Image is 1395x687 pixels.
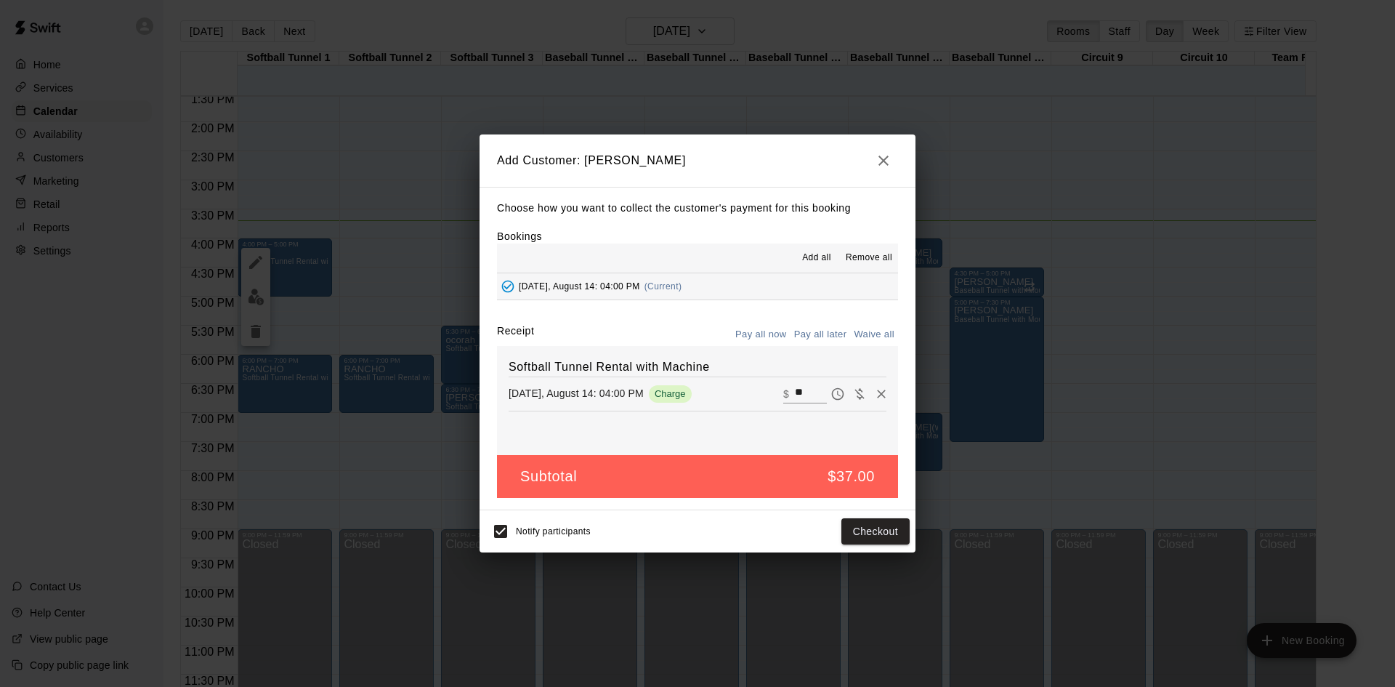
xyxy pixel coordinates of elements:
[849,387,870,399] span: Waive payment
[841,518,910,545] button: Checkout
[516,526,591,537] span: Notify participants
[790,324,851,346] button: Pay all later
[497,273,898,300] button: Added - Collect Payment[DATE], August 14: 04:00 PM(Current)
[649,388,692,399] span: Charge
[509,358,886,377] h6: Softball Tunnel Rental with Machine
[802,251,831,265] span: Add all
[846,251,892,265] span: Remove all
[732,324,790,346] button: Pay all now
[497,276,519,297] button: Added - Collect Payment
[644,281,682,292] span: (Current)
[497,324,534,346] label: Receipt
[480,134,915,187] h2: Add Customer: [PERSON_NAME]
[783,387,789,401] p: $
[497,199,898,217] p: Choose how you want to collect the customer's payment for this booking
[850,324,898,346] button: Waive all
[870,383,892,405] button: Remove
[827,387,849,399] span: Pay later
[828,467,875,486] h5: $37.00
[520,467,577,486] h5: Subtotal
[840,246,898,270] button: Remove all
[793,246,840,270] button: Add all
[509,386,644,401] p: [DATE], August 14: 04:00 PM
[519,281,640,292] span: [DATE], August 14: 04:00 PM
[497,230,542,242] label: Bookings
